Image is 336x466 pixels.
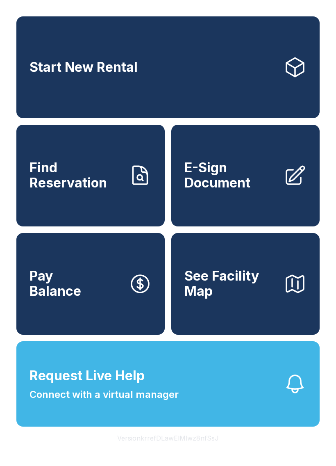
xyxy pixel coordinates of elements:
button: See Facility Map [171,233,320,335]
a: E-Sign Document [171,125,320,226]
a: Start New Rental [16,16,320,118]
span: Pay Balance [30,269,81,299]
button: VersionkrrefDLawElMlwz8nfSsJ [111,427,225,450]
button: PayBalance [16,233,165,335]
span: See Facility Map [184,269,277,299]
button: Request Live HelpConnect with a virtual manager [16,341,320,427]
span: E-Sign Document [184,160,277,190]
span: Request Live Help [30,366,145,386]
span: Find Reservation [30,160,122,190]
span: Start New Rental [30,60,138,75]
a: Find Reservation [16,125,165,226]
span: Connect with a virtual manager [30,387,179,402]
